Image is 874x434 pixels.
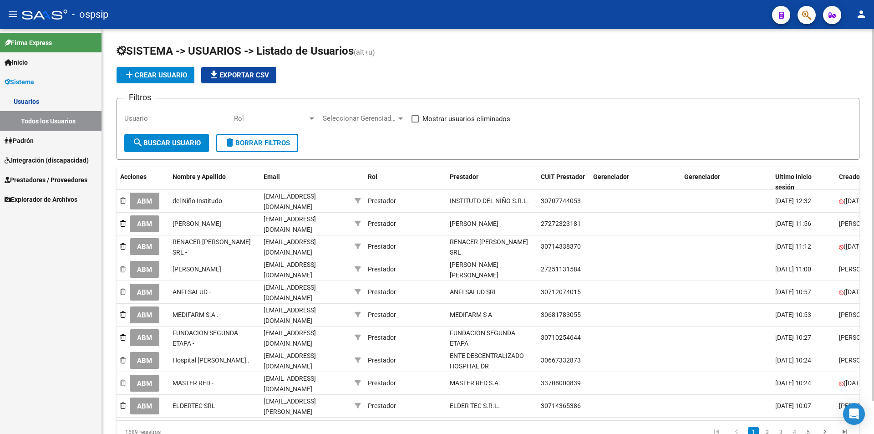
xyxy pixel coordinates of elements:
span: Firma Express [5,38,52,48]
span: Rol [234,114,308,123]
span: (alt+u) [354,48,375,56]
div: Prestador [368,355,396,366]
span: [EMAIL_ADDRESS][DOMAIN_NAME] [264,215,316,233]
span: MASTER RED S.A. [450,379,500,387]
datatable-header-cell: Prestador [446,167,537,197]
button: ABM [130,375,159,392]
span: Seleccionar Gerenciador [323,114,396,123]
span: [PERSON_NAME] [173,220,221,227]
span: Mostrar usuarios eliminados [422,113,510,124]
span: [PERSON_NAME] [450,220,498,227]
span: ABM [137,334,152,342]
span: ELDERTEC SRL - [173,402,218,409]
button: ABM [130,284,159,301]
div: Prestador [368,219,396,229]
span: 33708000839 [541,379,581,387]
span: 30714365386 [541,402,581,409]
div: Prestador [368,241,396,252]
span: [DATE] 10:07 [775,402,811,409]
mat-icon: add [124,69,135,80]
span: INSTITUTO DEL NIÑO S.R.L. [450,197,529,204]
datatable-header-cell: Rol [364,167,446,197]
mat-icon: search [132,137,143,148]
span: ABM [137,220,152,228]
span: SISTEMA -> USUARIOS -> Listado de Usuarios [117,45,354,57]
span: MEDIFARM S A [450,311,492,318]
datatable-header-cell: CUIT Prestador [537,167,589,197]
button: Crear Usuario [117,67,194,83]
span: ABM [137,402,152,410]
h3: Filtros [124,91,156,104]
span: ABM [137,379,152,388]
span: [PERSON_NAME] [173,266,221,273]
span: FUNDACION SEGUNDA ETAPA [450,329,515,347]
mat-icon: delete [224,137,235,148]
button: ABM [130,238,159,255]
div: Prestador [368,264,396,275]
span: RENACER [PERSON_NAME] SRL - [173,238,251,256]
datatable-header-cell: Nombre y Apellido [169,167,260,197]
button: ABM [130,215,159,232]
span: [PERSON_NAME] [PERSON_NAME] [450,261,498,279]
span: Prestador [450,173,478,180]
span: 30712074015 [541,288,581,296]
datatable-header-cell: Ultimo inicio sesión [772,167,835,197]
span: Inicio [5,57,28,67]
span: Gerenciador [593,173,629,180]
span: [DATE] 12:32 [775,197,811,204]
span: 30667332873 [541,357,581,364]
button: Exportar CSV [201,67,276,83]
mat-icon: file_download [208,69,219,80]
span: Prestadores / Proveedores [5,175,87,185]
span: ELDER TEC S.R.L. [450,402,500,409]
span: [DATE] 10:53 [775,311,811,318]
button: Borrar Filtros [216,134,298,152]
span: - ospsip [72,5,108,25]
span: [DATE] 11:56 [775,220,811,227]
span: [DATE] 10:24 [775,357,811,364]
span: [EMAIL_ADDRESS][DOMAIN_NAME] [264,193,316,210]
span: [DATE] 10:57 [775,288,811,296]
span: ABM [137,311,152,319]
div: Prestador [368,196,396,206]
span: MEDIFARM S.A . [173,311,218,318]
span: [EMAIL_ADDRESS][DOMAIN_NAME] [264,284,316,301]
span: ANFI SALUD - [173,288,211,296]
span: Integración (discapacidad) [5,155,89,165]
span: 30707744053 [541,197,581,204]
span: Borrar Filtros [224,139,290,147]
div: Prestador [368,401,396,411]
span: Hospital [PERSON_NAME] . [173,357,249,364]
span: CUIT Prestador [541,173,585,180]
datatable-header-cell: Gerenciador [681,167,772,197]
span: ABM [137,357,152,365]
span: 27272323181 [541,220,581,227]
div: Prestador [368,332,396,343]
span: Nombre y Apellido [173,173,226,180]
span: [EMAIL_ADDRESS][PERSON_NAME][DOMAIN_NAME] [264,398,316,426]
span: ABM [137,243,152,251]
span: [EMAIL_ADDRESS][DOMAIN_NAME] [264,306,316,324]
button: ABM [130,398,159,414]
span: del Niño Institudo [173,197,222,204]
span: [DATE] 11:00 [775,266,811,273]
span: Creado por [839,173,871,180]
div: Open Intercom Messenger [843,403,865,425]
span: Exportar CSV [208,71,269,79]
button: ABM [130,329,159,346]
span: RENACER [PERSON_NAME] SRL [450,238,528,256]
span: 30681783055 [541,311,581,318]
span: Explorador de Archivos [5,194,77,204]
span: 30710254644 [541,334,581,341]
span: [EMAIL_ADDRESS][DOMAIN_NAME] [264,375,316,393]
span: [DATE] 10:27 [775,334,811,341]
span: [EMAIL_ADDRESS][DOMAIN_NAME] [264,238,316,256]
button: ABM [130,261,159,278]
span: ABM [137,288,152,296]
button: ABM [130,193,159,209]
span: [EMAIL_ADDRESS][DOMAIN_NAME] [264,352,316,370]
button: Buscar Usuario [124,134,209,152]
span: Sistema [5,77,34,87]
span: ANFI SALUD SRL [450,288,498,296]
div: Prestador [368,378,396,388]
